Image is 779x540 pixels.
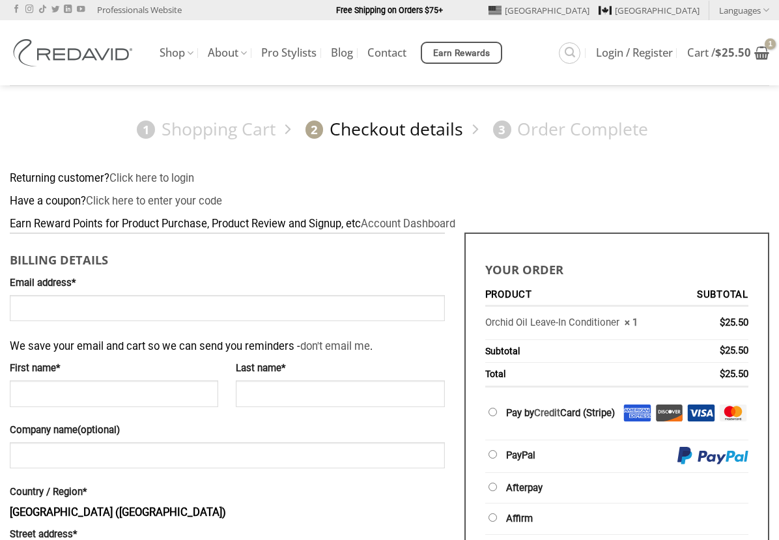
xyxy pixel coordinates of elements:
[625,317,638,328] strong: × 1
[261,41,317,64] a: Pro Stylists
[715,45,722,60] span: $
[361,218,455,230] a: Account Dashboard
[720,317,725,328] span: $
[506,407,615,419] label: Pay by Card (Stripe)
[51,5,59,14] a: Follow on Twitter
[25,5,33,14] a: Follow on Instagram
[305,121,324,139] span: 2
[336,5,443,15] strong: Free Shipping on Orders $75+
[77,5,85,14] a: Follow on YouTube
[719,1,769,20] a: Languages
[720,368,748,380] bdi: 25.50
[10,506,226,519] strong: [GEOGRAPHIC_DATA] ([GEOGRAPHIC_DATA])
[10,216,769,233] div: Earn Reward Points for Product Purchase, Product Review and Signup, etc
[719,405,747,421] img: Mastercard
[109,172,194,184] a: Click here to login
[720,368,725,380] span: $
[421,42,502,64] a: Earn Rewards
[720,345,725,356] span: $
[677,447,748,466] img: PayPal
[299,118,463,141] a: 2Checkout details
[208,40,247,66] a: About
[596,41,673,64] a: Login / Register
[78,424,120,436] span: (optional)
[10,193,769,210] div: Have a coupon?
[599,1,700,20] a: [GEOGRAPHIC_DATA]
[10,423,445,438] label: Company name
[137,121,155,139] span: 1
[623,405,651,421] img: Amex
[485,363,679,387] th: Total
[331,41,353,64] a: Blog
[687,405,715,421] img: Visa
[160,40,193,66] a: Shop
[131,118,276,141] a: 1Shopping Cart
[715,45,751,60] bdi: 25.50
[10,361,218,377] label: First name
[10,170,769,188] div: Returning customer?
[485,340,679,363] th: Subtotal
[559,42,580,64] a: Search
[12,5,20,14] a: Follow on Facebook
[485,285,679,307] th: Product
[367,41,406,64] a: Contact
[485,317,619,328] a: Orchid Oil Leave-In Conditioner
[489,1,589,20] a: [GEOGRAPHIC_DATA]
[534,407,560,419] a: Credit
[687,48,751,58] span: Cart /
[687,38,769,67] a: View cart
[64,5,72,14] a: Follow on LinkedIn
[10,39,140,66] img: REDAVID Salon Products | United States
[596,48,673,58] span: Login / Register
[679,285,748,307] th: Subtotal
[720,317,748,328] bdi: 25.50
[236,361,444,377] label: Last name
[38,5,46,14] a: Follow on TikTok
[433,46,490,61] span: Earn Rewards
[86,195,222,207] a: Enter your coupon code
[655,405,683,421] img: Discover
[10,108,769,150] nav: Checkout steps
[506,513,533,524] label: Affirm
[10,276,445,291] label: Email address
[300,340,370,352] a: don't email me
[506,482,543,494] label: Afterpay
[10,332,373,356] span: We save your email and cart so we can send you reminders - .
[10,244,445,269] h3: Billing details
[720,345,748,356] bdi: 25.50
[10,485,445,500] label: Country / Region
[485,253,748,279] h3: Your order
